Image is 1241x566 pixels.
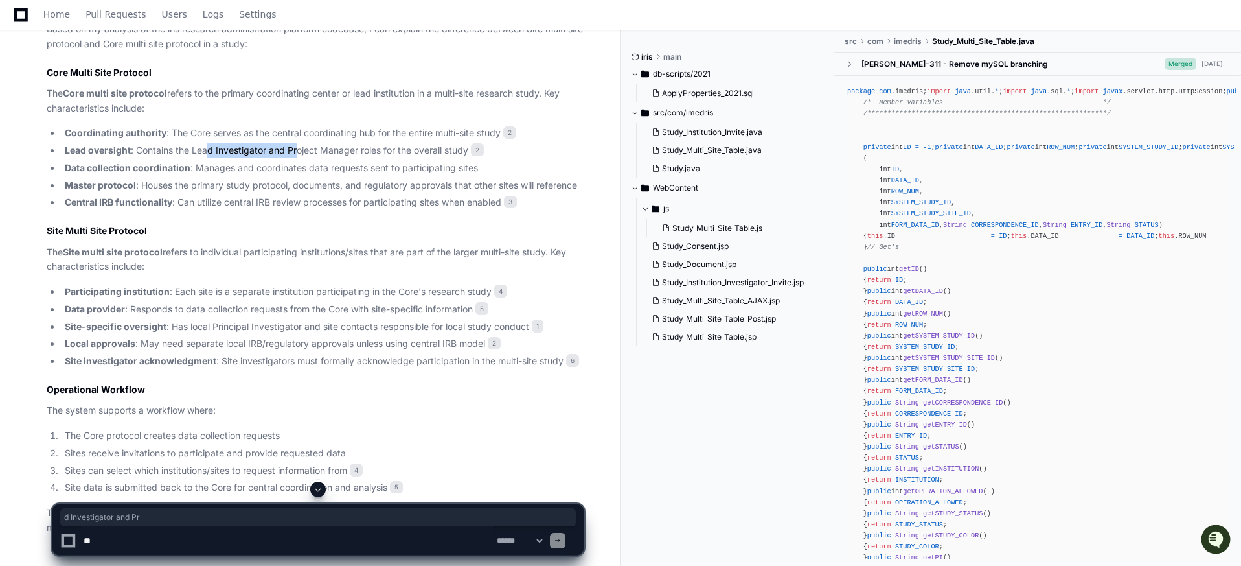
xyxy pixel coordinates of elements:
[13,13,39,39] img: PlayerZero
[61,336,584,351] li: : May need separate local IRB/regulatory approvals unless using central IRB model
[895,454,919,462] span: STATUS
[867,399,891,407] span: public
[895,276,903,284] span: ID
[867,232,883,240] span: this
[1043,221,1067,229] span: String
[239,10,276,18] span: Settings
[895,343,955,351] span: SYSTEM_STUDY_ID
[895,465,919,473] span: String
[867,443,891,451] span: public
[61,464,584,478] li: Sites can select which institutions/sites to request information from
[129,136,157,146] span: Pylon
[1126,88,1154,95] span: servlet
[887,232,895,240] span: ID
[641,52,653,62] span: iris
[646,237,817,255] button: Study_Consent.jsp
[845,36,857,47] span: src
[891,209,971,217] span: SYSTEM_STUDY_SITE_ID
[61,126,584,141] li: : The Core serves as the central coordinating hub for the entire multi-site study
[867,36,883,47] span: com
[65,355,216,366] strong: Site investigator acknowledgment
[475,302,488,315] span: 5
[1047,143,1075,151] span: ROW_NUM
[532,320,543,333] span: 1
[646,141,817,159] button: Study_Multi_Site_Table.java
[923,465,979,473] span: getINSTITUTION
[1007,143,1035,151] span: private
[662,314,776,324] span: Study_Multi_Site_Table_Post.jsp
[641,198,825,219] button: js
[47,383,584,396] h2: Operational Workflow
[861,59,1048,69] div: [PERSON_NAME]-311 - Remove mySQL branching
[65,303,125,314] strong: Data provider
[895,399,919,407] span: String
[867,454,891,462] span: return
[1031,88,1047,95] span: java
[999,232,1007,240] span: ID
[895,421,919,429] span: String
[662,332,757,342] span: Study_Multi_Site_Table.jsp
[895,432,927,440] span: ENTRY_ID
[863,99,1111,106] span: /* Member Variables */
[653,69,711,79] span: db-scripts/2021
[1119,232,1122,240] span: =
[867,376,891,384] span: public
[1051,88,1062,95] span: sql
[65,338,135,349] strong: Local approvals
[220,100,236,116] button: Start new chat
[65,162,190,173] strong: Data collection coordination
[1107,221,1131,229] span: String
[932,36,1034,47] span: Study_Multi_Site_Table.java
[61,143,584,158] li: : Contains the Lead Investigator and Project Manager roles for the overall study
[867,343,891,351] span: return
[47,403,584,418] p: The system supports a workflow where:
[13,52,236,73] div: Welcome
[65,180,136,191] strong: Master protocol
[646,123,817,141] button: Study_Institution_Invite.java
[895,88,923,95] span: imedris
[903,310,943,318] span: getROW_NUM
[662,259,736,270] span: Study_Document.jsp
[1075,88,1099,95] span: import
[44,110,188,120] div: We're offline, but we'll be back soon!
[1159,88,1175,95] span: http
[1003,88,1027,95] span: import
[899,265,919,273] span: getID
[867,332,891,340] span: public
[653,108,713,118] span: src/com/imedris
[975,143,1003,151] span: DATA_ID
[1159,232,1175,240] span: this
[879,88,891,95] span: com
[494,285,507,298] span: 4
[1165,58,1196,70] span: Merged
[1183,143,1211,151] span: private
[61,285,584,300] li: : Each site is a separate institution participating in the Core's research study
[895,321,923,329] span: ROW_NUM
[646,159,817,178] button: Study.java
[663,52,681,62] span: main
[903,143,911,151] span: ID
[61,195,584,210] li: : Can utilize central IRB review processes for participating sites when enabled
[61,178,584,193] li: : Houses the primary study protocol, documents, and regulatory approvals that other sites will re...
[390,481,403,494] span: 5
[663,204,669,214] span: js
[867,298,891,306] span: return
[867,310,891,318] span: public
[895,365,975,373] span: SYSTEM_STUDY_SITE_ID
[662,145,762,156] span: Study_Multi_Site_Table.java
[61,320,584,335] li: : Has local Principal Investigator and site contacts responsible for local study conduct
[867,421,891,429] span: public
[923,443,959,451] span: getSTATUS
[903,376,962,384] span: getFORM_DATA_ID
[923,143,931,151] span: -1
[47,22,584,52] p: Based on my analysis of the iris research administration platform codebase, I can explain the dif...
[63,88,167,99] strong: Core multi site protocol
[867,365,891,373] span: return
[61,480,584,495] li: Site data is submitted back to the Core for central coordination and analysis
[975,88,991,95] span: util
[653,183,698,193] span: WebContent
[672,223,762,233] span: Study_Multi_Site_Table.js
[646,274,817,292] button: Study_Institution_Investigator_Invite.jsp
[64,512,572,523] span: d Investigator and Pr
